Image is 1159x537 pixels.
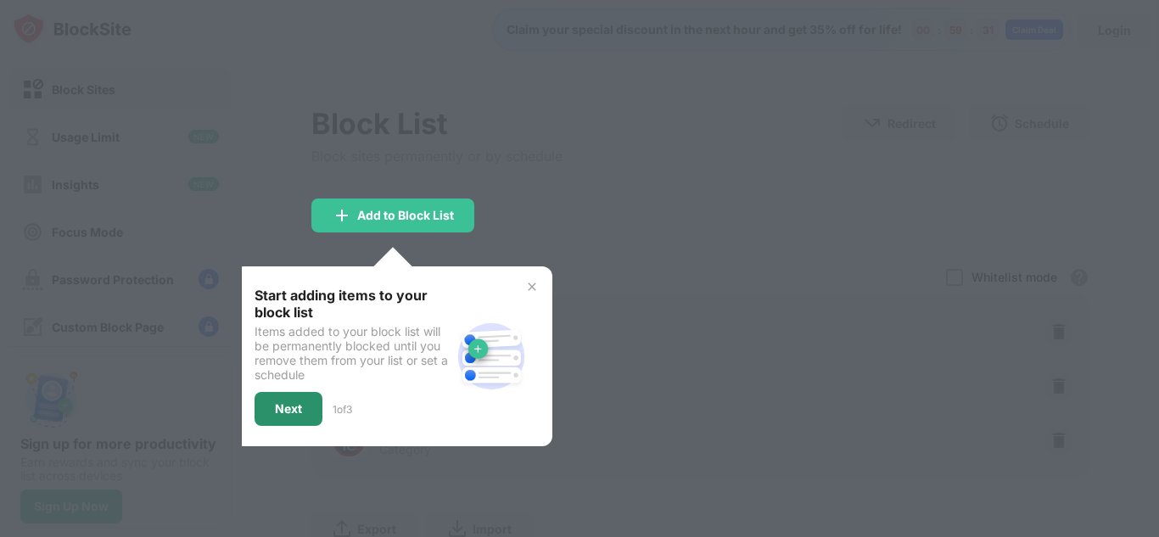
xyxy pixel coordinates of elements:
img: x-button.svg [525,280,539,294]
div: 1 of 3 [333,403,352,416]
div: Start adding items to your block list [255,287,451,321]
div: Next [275,402,302,416]
img: block-site.svg [451,316,532,397]
div: Add to Block List [357,209,454,222]
div: Items added to your block list will be permanently blocked until you remove them from your list o... [255,324,451,382]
